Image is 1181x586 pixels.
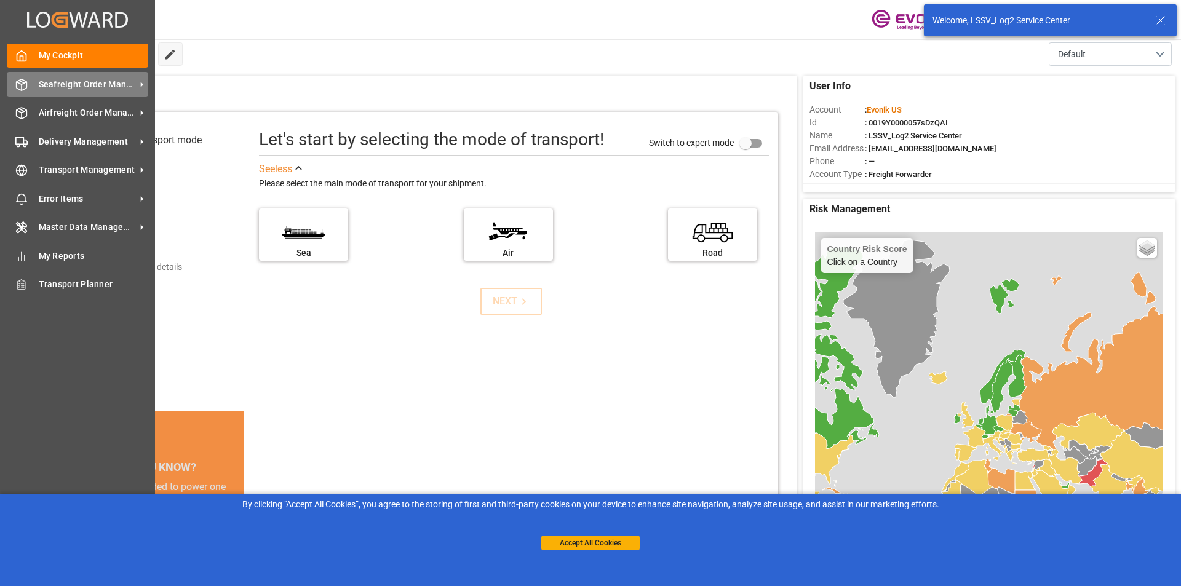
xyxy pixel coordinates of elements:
[39,78,136,91] span: Seafreight Order Management
[493,294,530,309] div: NEXT
[259,127,604,152] div: Let's start by selecting the mode of transport!
[39,49,149,62] span: My Cockpit
[7,244,148,267] a: My Reports
[39,106,136,119] span: Airfreight Order Management
[39,221,136,234] span: Master Data Management
[674,247,751,259] div: Road
[809,168,865,181] span: Account Type
[7,272,148,296] a: Transport Planner
[809,116,865,129] span: Id
[1137,238,1157,258] a: Layers
[867,105,902,114] span: Evonik US
[872,9,952,31] img: Evonik-brand-mark-Deep-Purple-RGB.jpeg_1700498283.jpeg
[66,454,244,480] div: DID YOU KNOW?
[39,135,136,148] span: Delivery Management
[259,176,769,191] div: Please select the main mode of transport for your shipment.
[809,202,890,216] span: Risk Management
[265,247,342,259] div: Sea
[7,44,148,68] a: My Cockpit
[809,129,865,142] span: Name
[865,118,948,127] span: : 0019Y0000057sDzQAI
[865,144,996,153] span: : [EMAIL_ADDRESS][DOMAIN_NAME]
[470,247,547,259] div: Air
[932,14,1144,27] div: Welcome, LSSV_Log2 Service Center
[865,131,962,140] span: : LSSV_Log2 Service Center
[649,137,734,147] span: Switch to expert mode
[865,157,875,166] span: : —
[865,105,902,114] span: :
[9,498,1172,511] div: By clicking "Accept All Cookies”, you agree to the storing of first and third-party cookies on yo...
[259,162,292,176] div: See less
[809,79,851,93] span: User Info
[865,170,932,179] span: : Freight Forwarder
[809,103,865,116] span: Account
[81,480,229,568] div: The energy needed to power one large container ship across the ocean in a single day is the same ...
[1049,42,1172,66] button: open menu
[1058,48,1086,61] span: Default
[39,164,136,176] span: Transport Management
[39,250,149,263] span: My Reports
[541,536,640,550] button: Accept All Cookies
[827,244,907,267] div: Click on a Country
[39,278,149,291] span: Transport Planner
[227,480,244,583] button: next slide / item
[480,288,542,315] button: NEXT
[809,142,865,155] span: Email Address
[827,244,907,254] h4: Country Risk Score
[39,192,136,205] span: Error Items
[809,155,865,168] span: Phone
